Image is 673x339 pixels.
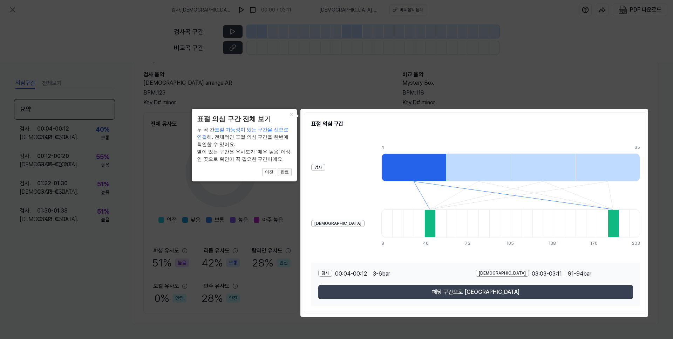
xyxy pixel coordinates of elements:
div: 35 [634,144,640,151]
div: [DEMOGRAPHIC_DATA] [311,220,365,227]
div: 105 [507,240,517,247]
div: 4 [381,144,446,151]
span: 표절 가능성이 있는 구간을 선으로 연결 [197,127,288,140]
span: 00:04 - 00:12 [335,270,367,278]
div: 138 [549,240,559,247]
span: 91 - 94 bar [568,270,591,278]
button: 이전 [262,168,276,177]
div: 40 [423,240,434,247]
div: 73 [465,240,476,247]
button: 완료 [278,168,292,177]
button: 해당 구간으로 [GEOGRAPHIC_DATA] [318,285,633,299]
div: 두 곡 간 해, 전체적인 표절 의심 구간을 한번에 확인할 수 있어요. 별이 있는 구간은 유사도가 ‘매우 높음’ 이상인 곳으로 확인이 꼭 필요한 구간이에요. [197,126,292,163]
span: 03:03 - 03:11 [532,270,562,278]
button: Close [286,109,297,119]
span: 3 - 6 bar [373,270,390,278]
div: 203 [632,240,640,247]
div: 170 [590,240,601,247]
div: 8 [381,240,392,247]
div: [DEMOGRAPHIC_DATA] [476,270,529,277]
div: 검사 [318,270,332,277]
h2: 표절 의심 구간 [311,120,640,128]
div: 검사 [311,164,325,171]
header: 표절 의심 구간 전체 보기 [197,114,292,124]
